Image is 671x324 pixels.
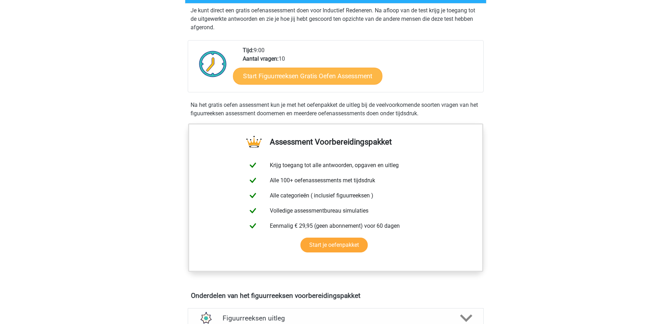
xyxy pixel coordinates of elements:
img: Klok [195,46,231,81]
h4: Onderdelen van het figuurreeksen voorbereidingspakket [191,292,480,300]
b: Tijd: [243,47,254,54]
a: Start Figuurreeksen Gratis Oefen Assessment [233,67,382,84]
b: Aantal vragen: [243,55,279,62]
a: Start je oefenpakket [300,238,368,252]
div: Na het gratis oefen assessment kun je met het oefenpakket de uitleg bij de veelvoorkomende soorte... [188,101,484,118]
p: Je kunt direct een gratis oefenassessment doen voor Inductief Redeneren. Na afloop van de test kr... [191,6,481,32]
div: 9:00 10 [237,46,483,92]
h4: Figuurreeksen uitleg [223,314,449,322]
